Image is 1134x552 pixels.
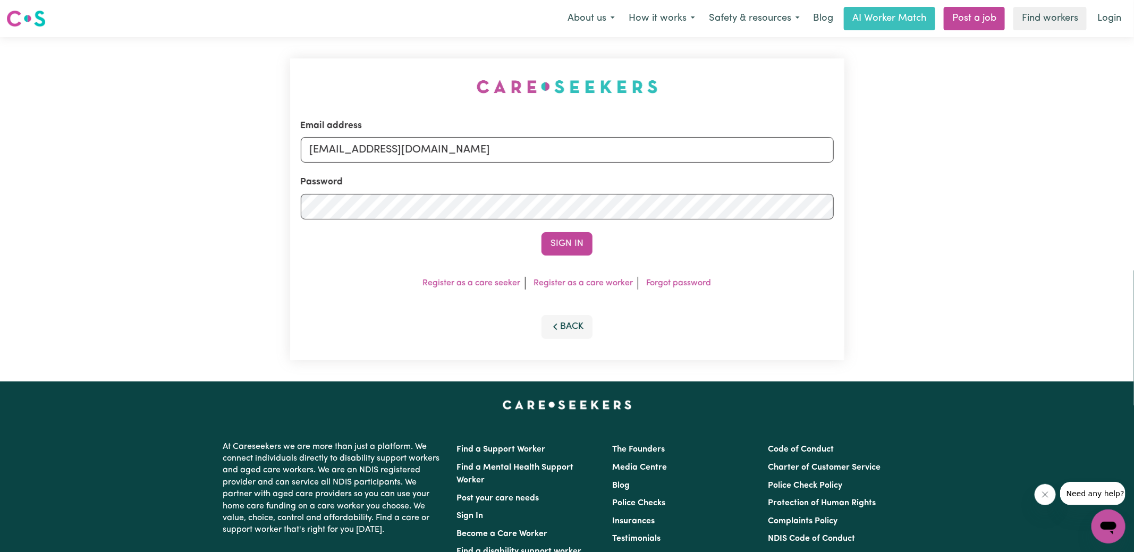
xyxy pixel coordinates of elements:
input: Email address [301,137,834,163]
iframe: Message from company [1060,482,1125,505]
button: Sign In [541,232,593,256]
a: Blog [807,7,840,30]
a: Blog [612,481,630,490]
button: Back [541,315,593,338]
a: Media Centre [612,463,667,472]
a: Forgot password [647,279,712,287]
a: Post your care needs [456,494,539,503]
iframe: Close message [1035,484,1056,505]
button: Safety & resources [702,7,807,30]
img: Careseekers logo [6,9,46,28]
a: Code of Conduct [768,445,834,454]
a: Insurances [612,517,655,525]
a: Register as a care worker [534,279,633,287]
a: Police Check Policy [768,481,843,490]
label: Email address [301,119,362,133]
a: Careseekers logo [6,6,46,31]
a: Careseekers home page [503,401,632,409]
a: Post a job [944,7,1005,30]
a: Find a Support Worker [456,445,545,454]
a: Register as a care seeker [423,279,521,287]
a: AI Worker Match [844,7,935,30]
a: Sign In [456,512,483,520]
a: Protection of Human Rights [768,499,876,507]
label: Password [301,175,343,189]
a: Police Checks [612,499,665,507]
a: NDIS Code of Conduct [768,534,856,543]
iframe: Button to launch messaging window [1091,509,1125,543]
a: Find workers [1013,7,1087,30]
a: Find a Mental Health Support Worker [456,463,573,485]
p: At Careseekers we are more than just a platform. We connect individuals directly to disability su... [223,437,444,540]
a: Become a Care Worker [456,530,547,538]
a: Charter of Customer Service [768,463,881,472]
button: About us [561,7,622,30]
a: The Founders [612,445,665,454]
a: Testimonials [612,534,661,543]
a: Complaints Policy [768,517,838,525]
button: How it works [622,7,702,30]
a: Login [1091,7,1128,30]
